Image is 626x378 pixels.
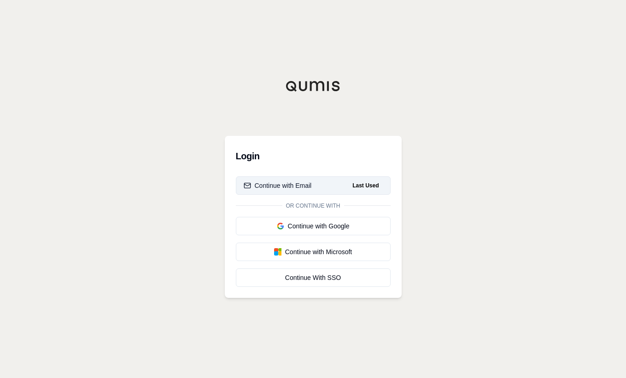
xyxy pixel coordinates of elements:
span: Or continue with [282,202,344,209]
div: Continue with Microsoft [244,247,383,256]
button: Continue with EmailLast Used [236,176,391,195]
div: Continue with Google [244,221,383,231]
div: Continue With SSO [244,273,383,282]
button: Continue with Google [236,217,391,235]
h3: Login [236,147,391,165]
a: Continue With SSO [236,268,391,287]
div: Continue with Email [244,181,312,190]
span: Last Used [349,180,382,191]
img: Qumis [286,81,341,92]
button: Continue with Microsoft [236,243,391,261]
